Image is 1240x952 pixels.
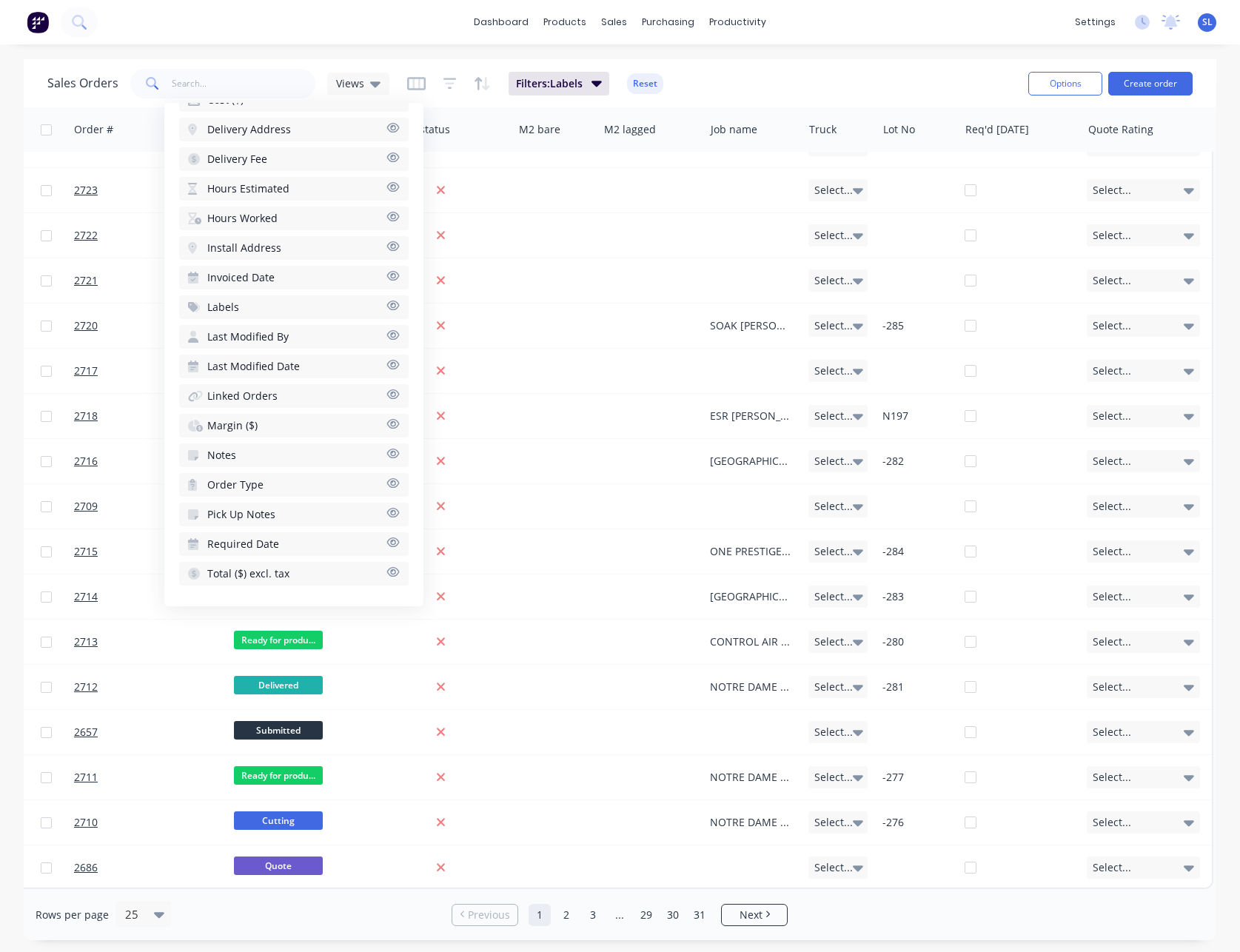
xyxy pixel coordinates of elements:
button: Last Modified By [179,325,409,349]
span: 2714 [74,589,98,604]
span: Rows per page [36,908,109,922]
div: M2 lagged [604,122,656,137]
span: Select... [1093,815,1131,830]
a: 2720 [74,304,163,348]
button: Create order [1108,72,1193,95]
div: purchasing [634,11,702,33]
div: N197 [882,409,949,423]
span: 2716 [74,454,98,469]
a: Page 29 [635,904,657,926]
span: Cutting [234,811,323,830]
span: Ready for produ... [234,766,323,785]
div: Lot No [883,122,915,137]
span: 2711 [74,770,98,785]
a: Page 2 [555,904,577,926]
span: Invoiced Date [207,270,275,285]
div: -280 [882,634,949,649]
img: Factory [27,11,49,33]
button: Linked Orders [179,384,409,408]
div: NOTRE DAME DWG-M04 REV-P2 LEVEL 2 UNITS [710,770,792,785]
span: Margin ($) [207,418,258,433]
button: Required Date [179,532,409,556]
ul: Pagination [446,904,794,926]
span: Last Modified By [207,329,289,344]
span: Select... [1093,363,1131,378]
a: 2715 [74,529,163,574]
span: Ready for produ... [234,631,323,649]
div: NOTRE DAME SITE MEASURE [DATE] [710,680,792,694]
div: Job name [711,122,757,137]
div: ESR [PERSON_NAME] ST SITE MEASURE [DATE] [710,409,792,423]
div: -283 [882,589,949,604]
a: Page 3 [582,904,604,926]
span: Select... [1093,770,1131,785]
span: 2717 [74,363,98,378]
h1: Sales Orders [47,76,118,90]
span: 2709 [74,499,98,514]
span: Total ($) excl. tax [207,566,289,581]
div: ONE PRESTIGE SITE MEASURE [DATE] [710,544,792,559]
span: 2657 [74,725,98,740]
span: Select... [814,725,853,740]
span: Order Type [207,477,264,492]
span: SL [1202,16,1213,29]
span: Select... [814,454,853,469]
button: Labels [179,295,409,319]
button: Delivery Fee [179,147,409,171]
span: Quote [234,857,323,875]
button: Options [1028,72,1102,95]
span: Filters: Labels [516,76,583,91]
span: Select... [814,815,853,830]
span: Select... [814,634,853,649]
span: 2712 [74,680,98,694]
span: Select... [814,273,853,288]
span: 2720 [74,318,98,333]
span: Select... [1093,544,1131,559]
span: Select... [1093,183,1131,198]
span: Select... [1093,725,1131,740]
a: Page 1 is your current page [529,904,551,926]
span: Select... [1093,634,1131,649]
span: Select... [814,544,853,559]
button: Last Modified Date [179,355,409,378]
a: 2686 [74,845,163,890]
div: -281 [882,680,949,694]
div: [GEOGRAPHIC_DATA] SITE MEASURE [DATE] [710,589,792,604]
span: Notes [207,448,236,463]
div: -285 [882,318,949,333]
span: Select... [814,228,853,243]
button: Hours Worked [179,207,409,230]
span: Select... [1093,273,1131,288]
a: 2714 [74,574,163,619]
button: Invoiced Date [179,266,409,289]
span: Required Date [207,537,279,552]
button: Order Type [179,473,409,497]
a: dashboard [466,11,536,33]
button: Margin ($) [179,414,409,438]
div: Quote Rating [1088,122,1153,137]
a: 2710 [74,800,163,845]
a: Page 30 [662,904,684,926]
span: Select... [814,770,853,785]
div: -277 [882,770,949,785]
a: Previous page [452,908,517,922]
input: Search... [172,69,316,98]
button: Delivery Address [179,118,409,141]
span: Select... [814,499,853,514]
span: Pick Up Notes [207,507,275,522]
div: Truck [809,122,837,137]
button: Reset [627,73,663,94]
a: 2721 [74,258,163,303]
div: products [536,11,594,33]
span: Delivery Fee [207,152,267,167]
span: Previous [468,908,510,922]
button: Notes [179,443,409,467]
span: Labels [207,300,239,315]
a: 2709 [74,484,163,529]
span: Select... [814,363,853,378]
div: -284 [882,544,949,559]
span: Views [336,76,364,91]
a: 2717 [74,349,163,393]
span: Select... [814,183,853,198]
a: Jump forward [609,904,631,926]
